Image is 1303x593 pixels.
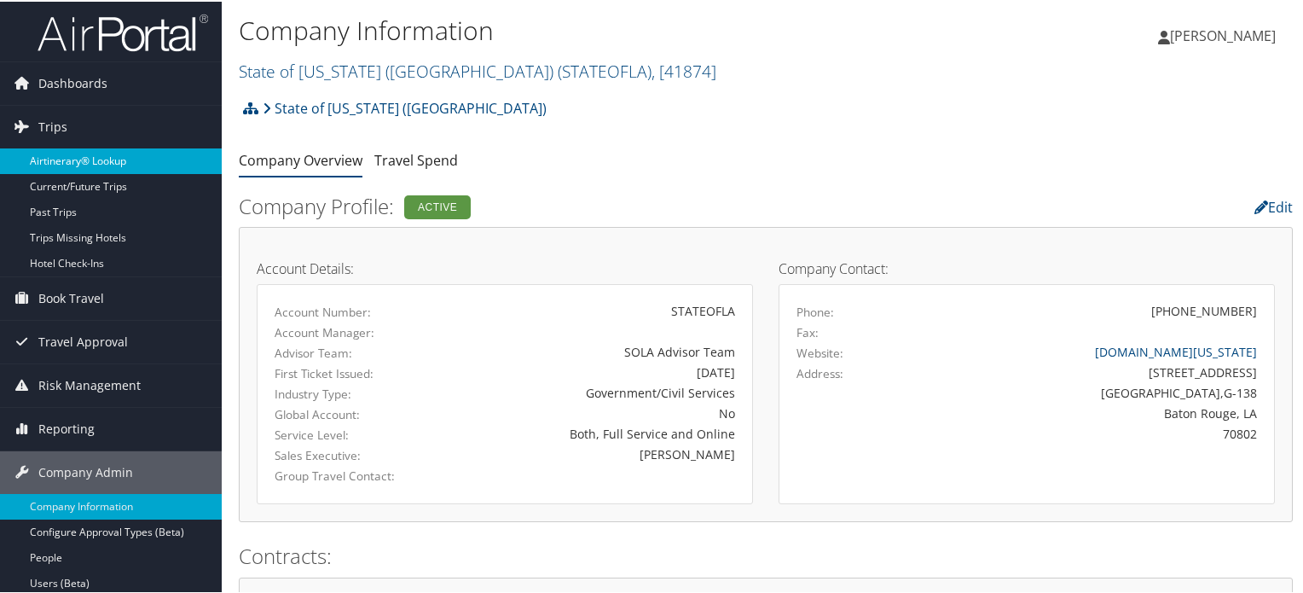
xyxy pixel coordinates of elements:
img: airportal-logo.png [38,11,208,51]
a: State of [US_STATE] ([GEOGRAPHIC_DATA]) [239,58,716,81]
label: Global Account: [275,404,411,421]
div: [STREET_ADDRESS] [918,362,1258,380]
div: 70802 [918,423,1258,441]
label: Website: [796,343,843,360]
span: , [ 41874 ] [651,58,716,81]
div: Both, Full Service and Online [437,423,735,441]
span: ( STATEOFLA ) [558,58,651,81]
span: Book Travel [38,276,104,318]
a: [PERSON_NAME] [1158,9,1293,60]
h1: Company Information [239,11,941,47]
a: Company Overview [239,149,362,168]
label: Group Travel Contact: [275,466,411,483]
label: Account Manager: [275,323,411,340]
div: No [437,403,735,421]
label: Fax: [796,323,819,340]
div: Government/Civil Services [437,382,735,400]
a: State of [US_STATE] ([GEOGRAPHIC_DATA]) [263,90,547,124]
div: Active [404,194,471,218]
span: Reporting [38,406,95,449]
div: Baton Rouge, LA [918,403,1258,421]
h4: Company Contact: [779,260,1275,274]
span: Company Admin [38,450,133,492]
span: [PERSON_NAME] [1170,25,1276,44]
div: STATEOFLA [437,300,735,318]
span: Risk Management [38,363,141,405]
label: Industry Type: [275,384,411,401]
a: Travel Spend [374,149,458,168]
div: SOLA Advisor Team [437,341,735,359]
h4: Account Details: [257,260,753,274]
label: First Ticket Issued: [275,363,411,381]
label: Address: [796,363,843,381]
div: [GEOGRAPHIC_DATA],G-138 [918,382,1258,400]
div: [DATE] [437,362,735,380]
span: Travel Approval [38,319,128,362]
span: Dashboards [38,61,107,103]
label: Sales Executive: [275,445,411,462]
div: [PHONE_NUMBER] [1151,300,1257,318]
a: Edit [1254,196,1293,215]
label: Advisor Team: [275,343,411,360]
h2: Contracts: [239,540,1293,569]
label: Account Number: [275,302,411,319]
label: Phone: [796,302,834,319]
label: Service Level: [275,425,411,442]
span: Trips [38,104,67,147]
h2: Company Profile: [239,190,933,219]
a: [DOMAIN_NAME][US_STATE] [1095,342,1257,358]
div: [PERSON_NAME] [437,444,735,462]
